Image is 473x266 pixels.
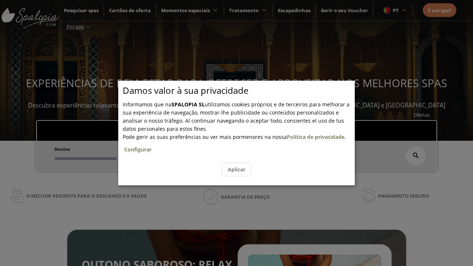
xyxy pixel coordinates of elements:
[171,101,205,108] b: SPALOPIA SL
[287,133,344,141] a: Política de privacidade
[222,163,251,175] button: Aplicar
[123,101,350,132] span: Informamos que na utilizamos cookies próprios e de terceiros para melhorar a sua experiência de n...
[124,146,152,153] a: Configurar
[123,86,355,95] p: Damos valor à sua privacidade
[123,133,287,140] span: Pode gerir as suas preferências ou ver mais pormenores na nossa
[123,133,355,158] span: .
